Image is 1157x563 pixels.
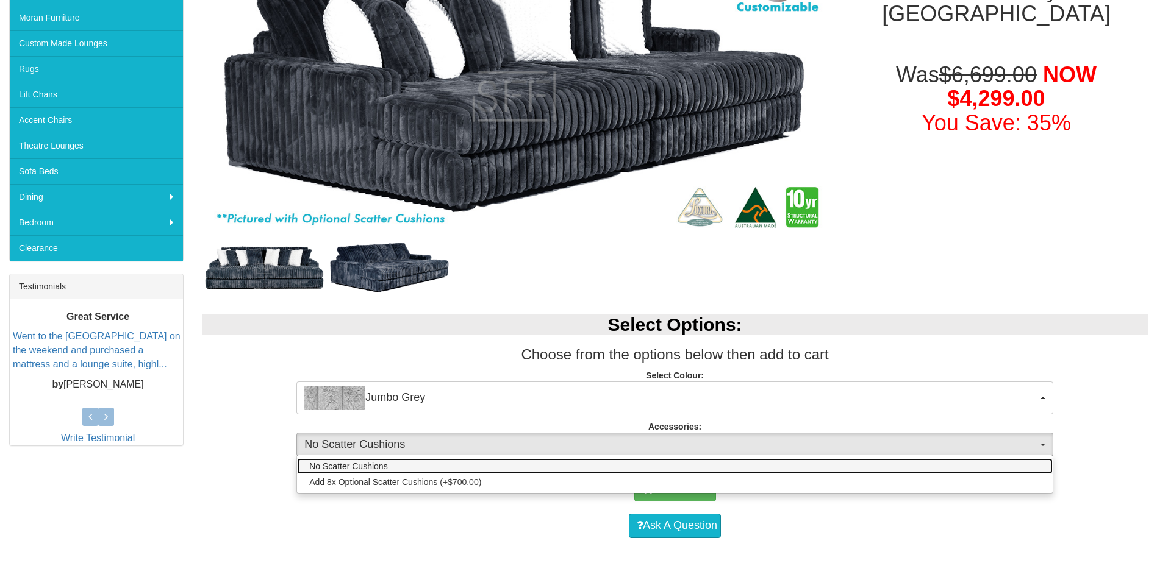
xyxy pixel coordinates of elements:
img: Jumbo Grey [304,386,365,410]
span: No Scatter Cushions [309,460,387,472]
a: Custom Made Lounges [10,30,183,56]
b: by [52,379,63,389]
h3: Choose from the options below then add to cart [202,347,1148,363]
a: Clearance [10,235,183,261]
span: NOW $4,299.00 [947,62,1096,112]
a: Dining [10,184,183,210]
a: Bedroom [10,210,183,235]
button: No Scatter Cushions [296,433,1053,457]
strong: Select Colour: [646,370,704,380]
del: $6,699.00 [939,62,1037,87]
span: No Scatter Cushions [304,437,1037,453]
b: Great Service [66,311,129,322]
a: Write Testimonial [61,433,135,443]
h1: Was [845,63,1148,135]
span: Jumbo Grey [304,386,1037,410]
font: You Save: 35% [922,110,1071,135]
a: Lift Chairs [10,82,183,107]
a: Went to the [GEOGRAPHIC_DATA] on the weekend and purchased a mattress and a lounge suite, highl... [13,331,181,369]
a: Rugs [10,56,183,82]
a: Sofa Beds [10,158,183,184]
strong: Accessories: [648,422,701,431]
button: Jumbo GreyJumbo Grey [296,381,1053,414]
a: Moran Furniture [10,5,183,30]
div: Testimonials [10,274,183,299]
span: Add 8x Optional Scatter Cushions (+$700.00) [309,476,481,488]
a: Ask A Question [629,514,721,538]
b: Select Options: [608,314,742,335]
p: [PERSON_NAME] [13,378,183,392]
a: Theatre Lounges [10,133,183,158]
a: Accent Chairs [10,107,183,133]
